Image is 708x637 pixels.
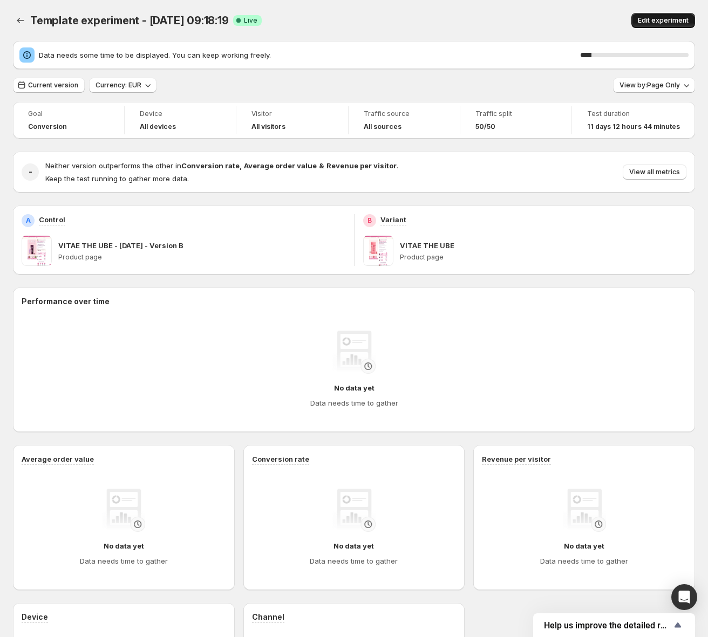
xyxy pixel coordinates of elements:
h4: No data yet [334,382,375,393]
img: VITAE THE UBE [363,236,393,266]
h4: Data needs time to gather [80,556,168,566]
span: Goal [28,109,109,118]
span: Template experiment - [DATE] 09:18:19 [30,14,229,27]
h4: No data yet [564,540,604,551]
h2: - [29,167,32,177]
strong: , [240,161,242,170]
img: No data yet [102,489,145,532]
span: Current version [28,81,78,90]
span: Visitor [251,109,332,118]
h3: Channel [252,612,284,622]
h3: Average order value [22,454,94,464]
span: View all metrics [629,168,680,176]
p: VITAE THE UBE [400,240,454,251]
span: Data needs some time to be displayed. You can keep working freely. [39,50,581,60]
h4: All sources [364,122,401,131]
span: Device [140,109,221,118]
a: VisitorAll visitors [251,108,332,132]
span: Conversion [28,122,67,131]
span: 11 days 12 hours 44 minutes [587,122,680,131]
h4: All devices [140,122,176,131]
span: Keep the test running to gather more data. [45,174,189,183]
span: Edit experiment [638,16,689,25]
h4: No data yet [104,540,144,551]
button: View by:Page Only [613,78,695,93]
span: Live [244,16,257,25]
span: Traffic split [475,109,556,118]
p: Product page [58,253,345,262]
a: DeviceAll devices [140,108,221,132]
div: Open Intercom Messenger [671,584,697,610]
strong: Revenue per visitor [326,161,397,170]
strong: & [319,161,324,170]
h2: Performance over time [22,296,686,307]
p: Product page [400,253,687,262]
button: Current version [13,78,85,93]
p: Variant [380,214,406,225]
h3: Revenue per visitor [482,454,551,464]
h4: Data needs time to gather [540,556,628,566]
a: Traffic split50/50 [475,108,556,132]
p: Control [39,214,65,225]
span: Traffic source [364,109,445,118]
strong: Average order value [244,161,317,170]
button: Show survey - Help us improve the detailed report for A/B campaigns [544,619,684,632]
span: Neither version outperforms the other in . [45,161,398,170]
strong: Conversion rate [181,161,240,170]
h4: Data needs time to gather [310,398,398,408]
button: Back [13,13,28,28]
button: View all metrics [623,165,686,180]
button: Edit experiment [631,13,695,28]
h2: A [26,216,31,225]
button: Currency: EUR [89,78,156,93]
p: VITAE THE UBE - [DATE] - Version B [58,240,183,251]
span: Currency: EUR [96,81,141,90]
h4: No data yet [333,540,374,551]
h2: B [367,216,372,225]
img: No data yet [332,489,376,532]
a: GoalConversion [28,108,109,132]
h3: Conversion rate [252,454,309,464]
span: Help us improve the detailed report for A/B campaigns [544,620,671,631]
h4: Data needs time to gather [310,556,398,566]
img: No data yet [563,489,606,532]
h3: Device [22,612,48,622]
span: 50/50 [475,122,495,131]
img: VITAE THE UBE - 22.08.25 - Version B [22,236,52,266]
span: View by: Page Only [619,81,680,90]
span: Test duration [587,109,680,118]
h4: All visitors [251,122,285,131]
a: Test duration11 days 12 hours 44 minutes [587,108,680,132]
img: No data yet [332,331,376,374]
a: Traffic sourceAll sources [364,108,445,132]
